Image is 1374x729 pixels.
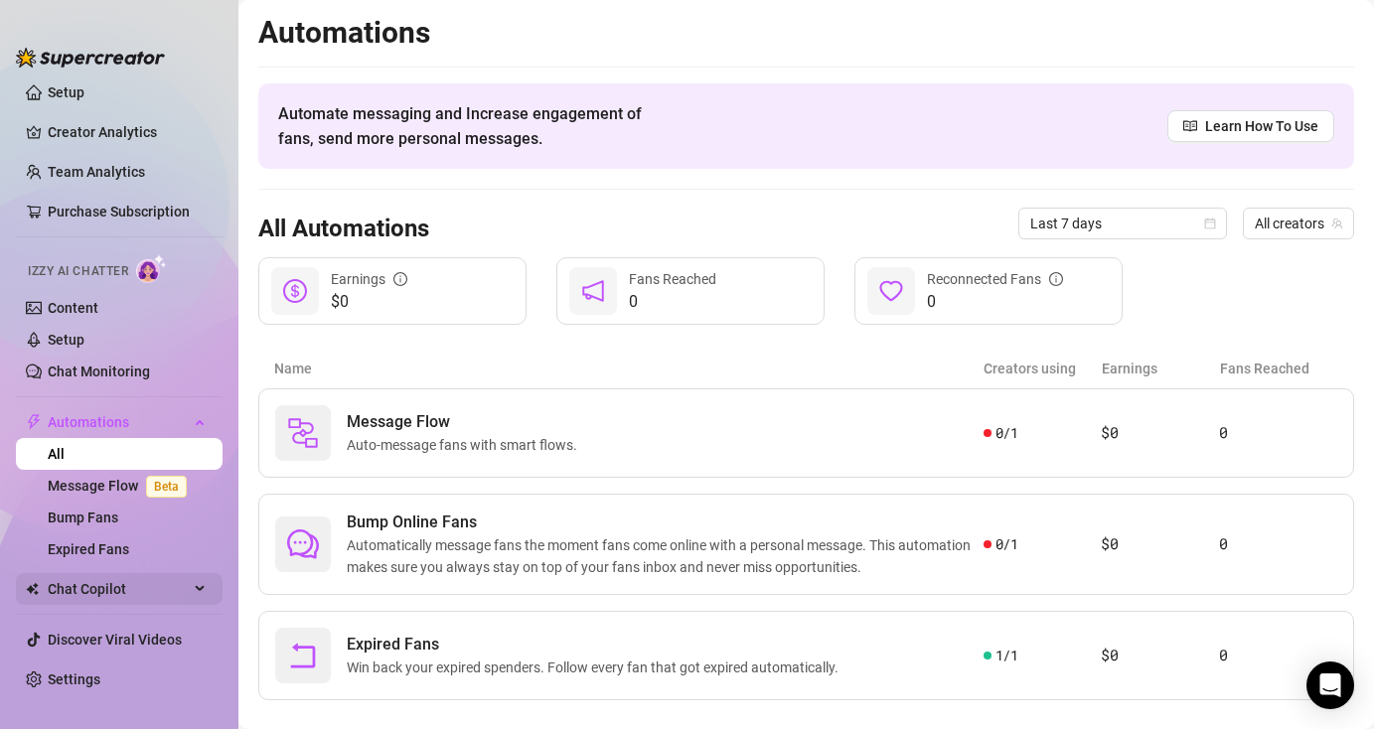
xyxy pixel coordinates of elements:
[629,271,716,287] span: Fans Reached
[347,656,846,678] span: Win back your expired spenders. Follow every fan that got expired automatically.
[283,279,307,303] span: dollar
[879,279,903,303] span: heart
[581,279,605,303] span: notification
[1220,358,1338,379] article: Fans Reached
[26,582,39,596] img: Chat Copilot
[48,116,207,148] a: Creator Analytics
[1102,358,1220,379] article: Earnings
[48,196,207,227] a: Purchase Subscription
[1306,661,1354,709] div: Open Intercom Messenger
[28,262,128,281] span: Izzy AI Chatter
[1204,218,1216,229] span: calendar
[278,101,661,151] span: Automate messaging and Increase engagement of fans, send more personal messages.
[927,290,1063,314] span: 0
[48,332,84,348] a: Setup
[1101,421,1219,445] article: $0
[1167,110,1334,142] a: Learn How To Use
[48,671,100,687] a: Settings
[995,533,1018,555] span: 0 / 1
[48,541,129,557] a: Expired Fans
[48,573,189,605] span: Chat Copilot
[1049,272,1063,286] span: info-circle
[48,406,189,438] span: Automations
[927,268,1063,290] div: Reconnected Fans
[48,478,195,494] a: Message FlowBeta
[1255,209,1342,238] span: All creators
[1101,532,1219,556] article: $0
[1205,115,1318,137] span: Learn How To Use
[393,272,407,286] span: info-circle
[1219,421,1337,445] article: 0
[258,214,429,245] h3: All Automations
[287,528,319,560] span: comment
[48,164,145,180] a: Team Analytics
[995,422,1018,444] span: 0 / 1
[331,268,407,290] div: Earnings
[1183,119,1197,133] span: read
[1219,644,1337,667] article: 0
[984,358,1102,379] article: Creators using
[48,446,65,462] a: All
[48,84,84,100] a: Setup
[347,434,585,456] span: Auto-message fans with smart flows.
[258,14,1354,52] h2: Automations
[995,645,1018,666] span: 1 / 1
[146,476,187,498] span: Beta
[274,358,984,379] article: Name
[26,414,42,430] span: thunderbolt
[287,640,319,671] span: rollback
[48,632,182,648] a: Discover Viral Videos
[347,410,585,434] span: Message Flow
[347,633,846,656] span: Expired Fans
[16,48,165,68] img: logo-BBDzfeDw.svg
[1101,644,1219,667] article: $0
[1331,218,1343,229] span: team
[347,510,984,534] span: Bump Online Fans
[629,290,716,314] span: 0
[48,510,118,525] a: Bump Fans
[331,290,407,314] span: $0
[1219,532,1337,556] article: 0
[136,254,167,283] img: AI Chatter
[48,300,98,316] a: Content
[287,417,319,449] img: svg%3e
[347,534,984,578] span: Automatically message fans the moment fans come online with a personal message. This automation m...
[1030,209,1215,238] span: Last 7 days
[48,364,150,379] a: Chat Monitoring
